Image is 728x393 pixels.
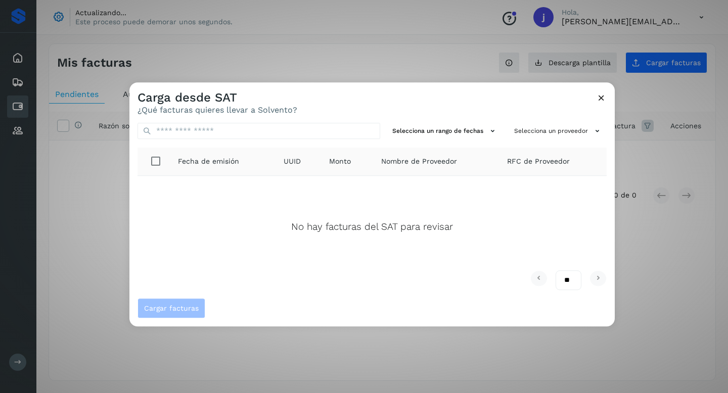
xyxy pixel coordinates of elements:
span: RFC de Proveedor [507,156,570,167]
button: Selecciona un proveedor [510,123,607,139]
button: Selecciona un rango de fechas [388,123,502,139]
span: Fecha de emisión [178,156,239,167]
button: Cargar facturas [138,299,205,319]
p: No hay facturas del SAT para revisar [291,221,453,233]
h3: Carga desde SAT [138,90,297,105]
p: ¿Qué facturas quieres llevar a Solvento? [138,105,297,115]
span: UUID [284,156,301,167]
span: Cargar facturas [144,305,199,312]
span: Monto [329,156,351,167]
span: Nombre de Proveedor [381,156,457,167]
